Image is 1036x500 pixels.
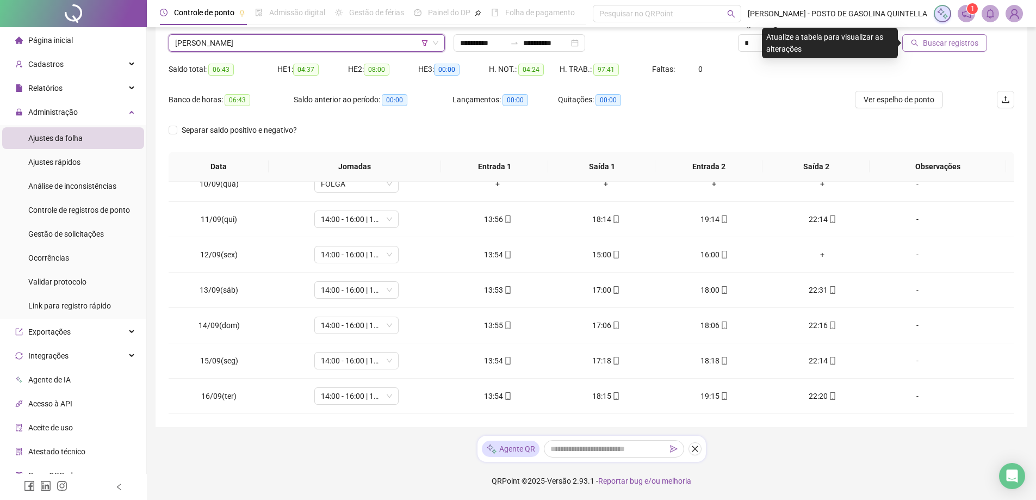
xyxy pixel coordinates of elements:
[777,284,868,296] div: 22:31
[15,352,23,360] span: sync
[777,249,868,261] div: +
[432,40,439,46] span: down
[28,447,85,456] span: Atestado técnico
[670,445,678,453] span: send
[201,392,237,400] span: 16/09(ter)
[239,10,245,16] span: pushpin
[598,477,691,485] span: Reportar bug e/ou melhoria
[349,8,404,17] span: Gestão de férias
[762,28,898,58] div: Atualize a tabela para visualizar as alterações
[611,357,620,365] span: mobile
[548,152,655,182] th: Saída 1
[489,63,560,76] div: H. NOT.:
[482,441,539,457] div: Agente QR
[200,286,238,294] span: 13/09(sáb)
[28,158,80,166] span: Ajustes rápidos
[277,63,348,76] div: HE 1:
[828,357,836,365] span: mobile
[15,472,23,479] span: qrcode
[870,152,1006,182] th: Observações
[28,206,130,214] span: Controle de registros de ponto
[828,322,836,329] span: mobile
[503,215,512,223] span: mobile
[652,65,677,73] span: Faltas:
[748,8,927,20] span: [PERSON_NAME] - POSTO DE GASOLINA QUINTELLA
[452,284,543,296] div: 13:53
[936,8,948,20] img: sparkle-icon.fc2bf0ac1784a2077858766a79e2daf3.svg
[719,392,728,400] span: mobile
[855,91,943,108] button: Ver espelho de ponto
[452,249,543,261] div: 13:54
[452,94,558,106] div: Lançamentos:
[885,178,950,190] div: -
[255,9,263,16] span: file-done
[885,249,950,261] div: -
[762,152,870,182] th: Saída 2
[200,250,238,259] span: 12/09(sex)
[418,63,489,76] div: HE 3:
[1006,5,1022,22] img: 88932
[885,390,950,402] div: -
[198,321,240,330] span: 14/09(dom)
[177,124,301,136] span: Separar saldo positivo e negativo?
[15,108,23,116] span: lock
[1001,95,1010,104] span: upload
[971,5,975,13] span: 1
[503,392,512,400] span: mobile
[321,282,392,298] span: 14:00 - 16:00 | 17:00 - 22:00
[698,65,703,73] span: 0
[169,63,277,76] div: Saldo total:
[321,176,392,192] span: FOLGA
[40,480,51,491] span: linkedin
[558,94,663,106] div: Quitações:
[15,448,23,455] span: solution
[225,94,250,106] span: 06:43
[15,424,23,431] span: audit
[669,319,760,331] div: 18:06
[28,230,104,238] span: Gestão de solicitações
[28,254,69,262] span: Ocorrências
[147,462,1036,500] footer: QRPoint © 2025 - 2.93.1 -
[15,84,23,92] span: file
[777,355,868,367] div: 22:14
[269,8,325,17] span: Admissão digital
[293,64,319,76] span: 04:37
[15,328,23,336] span: export
[669,355,760,367] div: 18:18
[15,36,23,44] span: home
[518,64,544,76] span: 04:24
[561,355,652,367] div: 17:18
[201,215,237,224] span: 11/09(qui)
[777,213,868,225] div: 22:14
[719,322,728,329] span: mobile
[208,64,234,76] span: 06:43
[169,94,294,106] div: Banco de horas:
[669,213,760,225] div: 19:14
[669,284,760,296] div: 18:00
[269,152,441,182] th: Jornadas
[335,9,343,16] span: sun
[923,37,978,49] span: Buscar registros
[169,152,269,182] th: Data
[828,215,836,223] span: mobile
[595,94,621,106] span: 00:00
[174,8,234,17] span: Controle de ponto
[200,356,238,365] span: 15/09(seg)
[15,60,23,68] span: user-add
[561,213,652,225] div: 18:14
[28,375,71,384] span: Agente de IA
[414,9,421,16] span: dashboard
[611,251,620,258] span: mobile
[611,322,620,329] span: mobile
[999,463,1025,489] div: Open Intercom Messenger
[434,64,460,76] span: 00:00
[561,319,652,331] div: 17:06
[510,39,519,47] span: to
[491,9,499,16] span: book
[15,400,23,408] span: api
[777,390,868,402] div: 22:20
[28,399,72,408] span: Acesso à API
[902,34,987,52] button: Buscar registros
[611,286,620,294] span: mobile
[28,36,73,45] span: Página inicial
